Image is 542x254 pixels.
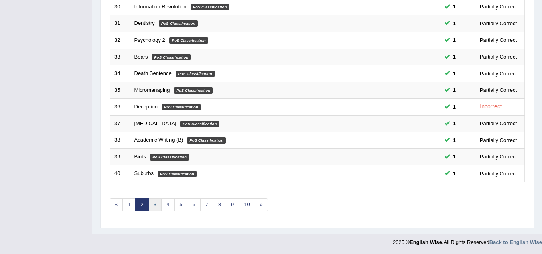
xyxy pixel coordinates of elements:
[134,4,187,10] a: Information Revolution
[450,69,459,78] span: You can still take this question
[450,169,459,178] span: You can still take this question
[134,137,183,143] a: Academic Writing (B)
[450,2,459,11] span: You can still take this question
[110,132,130,149] td: 38
[226,198,239,211] a: 9
[110,165,130,182] td: 40
[110,15,130,32] td: 31
[450,19,459,28] span: You can still take this question
[477,53,520,61] div: Partially Correct
[134,37,165,43] a: Psychology 2
[110,148,130,165] td: 39
[122,198,136,211] a: 1
[450,119,459,128] span: You can still take this question
[110,32,130,49] td: 32
[176,71,215,77] em: PoS Classification
[477,102,505,111] div: Incorrect
[110,65,130,82] td: 34
[477,19,520,28] div: Partially Correct
[134,104,158,110] a: Deception
[110,49,130,65] td: 33
[135,198,148,211] a: 2
[255,198,268,211] a: »
[477,119,520,128] div: Partially Correct
[150,154,189,161] em: PoS Classification
[158,171,197,177] em: PoS Classification
[161,198,175,211] a: 4
[110,198,123,211] a: «
[450,103,459,111] span: You can still take this question
[134,54,148,60] a: Bears
[110,115,130,132] td: 37
[477,69,520,78] div: Partially Correct
[477,2,520,11] div: Partially Correct
[110,82,130,99] td: 35
[152,54,191,61] em: PoS Classification
[191,4,229,10] em: PoS Classification
[450,36,459,44] span: You can still take this question
[174,87,213,94] em: PoS Classification
[134,20,155,26] a: Dentistry
[450,53,459,61] span: You can still take this question
[134,170,154,176] a: Suburbs
[162,104,201,110] em: PoS Classification
[187,137,226,144] em: PoS Classification
[477,36,520,44] div: Partially Correct
[134,154,146,160] a: Birds
[159,20,198,27] em: PoS Classification
[200,198,213,211] a: 7
[110,99,130,116] td: 36
[393,234,542,246] div: 2025 © All Rights Reserved
[477,86,520,94] div: Partially Correct
[477,152,520,161] div: Partially Correct
[477,136,520,144] div: Partially Correct
[489,239,542,245] a: Back to English Wise
[450,86,459,94] span: You can still take this question
[134,120,177,126] a: [MEDICAL_DATA]
[180,121,219,127] em: PoS Classification
[213,198,226,211] a: 8
[239,198,255,211] a: 10
[134,70,172,76] a: Death Sentence
[450,136,459,144] span: You can still take this question
[148,198,162,211] a: 3
[174,198,187,211] a: 5
[134,87,170,93] a: Micromanaging
[187,198,200,211] a: 6
[450,152,459,161] span: You can still take this question
[477,169,520,178] div: Partially Correct
[169,37,208,44] em: PoS Classification
[410,239,443,245] strong: English Wise.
